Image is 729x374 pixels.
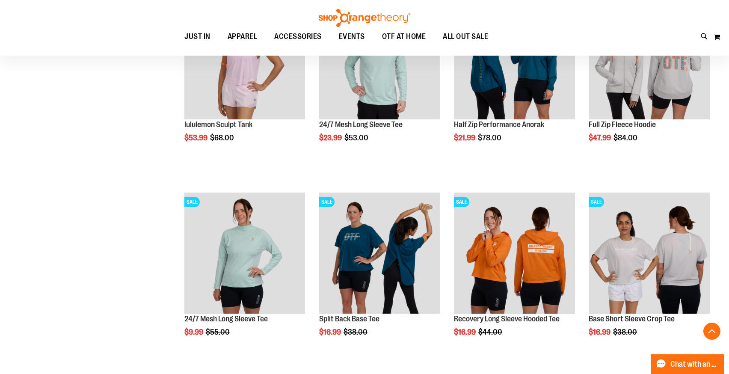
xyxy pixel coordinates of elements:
[184,193,305,314] img: 24/7 Mesh Long Sleeve Tee
[454,315,560,323] a: Recovery Long Sleeve Hooded Tee
[184,328,204,336] span: $9.99
[319,120,403,129] a: 24/7 Mesh Long Sleeve Tee
[319,197,335,207] span: SALE
[344,328,369,336] span: $38.00
[344,134,370,142] span: $53.00
[454,193,575,315] a: Main Image of Recovery Long Sleeve Hooded TeeSALE
[450,188,579,358] div: product
[319,193,440,314] img: Split Back Base Tee
[589,197,604,207] span: SALE
[454,193,575,314] img: Main Image of Recovery Long Sleeve Hooded Tee
[589,193,710,315] a: Main Image of Base Short Sleeve Crop TeeSALE
[478,328,504,336] span: $44.00
[184,197,200,207] span: SALE
[589,134,612,142] span: $47.99
[589,315,675,323] a: Base Short Sleeve Crop Tee
[319,315,379,323] a: Split Back Base Tee
[184,193,305,315] a: 24/7 Mesh Long Sleeve TeeSALE
[274,27,322,46] span: ACCESSORIES
[589,193,710,314] img: Main Image of Base Short Sleeve Crop Tee
[454,328,477,336] span: $16.99
[584,188,714,358] div: product
[613,134,639,142] span: $84.00
[339,27,365,46] span: EVENTS
[319,134,343,142] span: $23.99
[589,328,612,336] span: $16.99
[184,134,209,142] span: $53.99
[382,27,426,46] span: OTF AT HOME
[206,328,231,336] span: $55.00
[180,188,310,358] div: product
[319,193,440,315] a: Split Back Base TeeSALE
[228,27,258,46] span: APPAREL
[319,328,342,336] span: $16.99
[443,27,488,46] span: ALL OUT SALE
[670,360,719,368] span: Chat with an Expert
[613,328,638,336] span: $38.00
[454,134,477,142] span: $21.99
[478,134,503,142] span: $78.00
[589,120,656,129] a: Full Zip Fleece Hoodie
[703,323,720,340] button: Back To Top
[315,188,445,358] div: product
[210,134,235,142] span: $68.00
[454,120,544,129] a: Half Zip Performance Anorak
[184,315,268,323] a: 24/7 Mesh Long Sleeve Tee
[184,27,210,46] span: JUST IN
[454,197,469,207] span: SALE
[184,120,252,129] a: lululemon Sculpt Tank
[651,354,724,374] button: Chat with an Expert
[317,9,412,27] img: Shop Orangetheory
